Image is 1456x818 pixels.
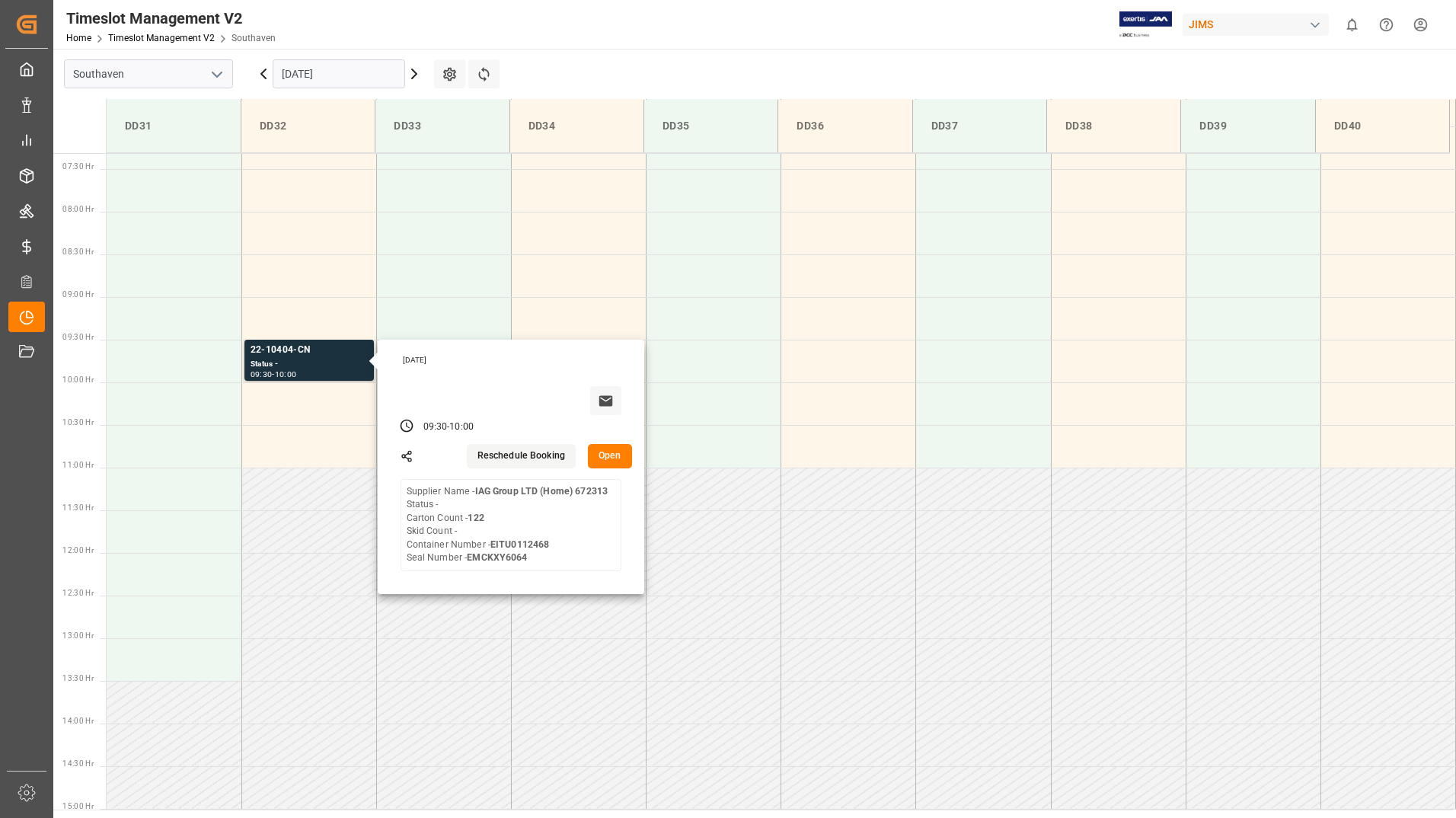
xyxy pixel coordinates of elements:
[62,546,94,554] span: 12:00 Hr
[62,290,94,299] span: 09:00 Hr
[468,513,484,523] b: 122
[1183,10,1335,39] button: JIMS
[251,371,273,378] div: 09:30
[108,33,215,43] a: Timeslot Management V2
[62,503,94,512] span: 11:30 Hr
[656,112,765,140] div: DD35
[62,205,94,213] span: 08:00 Hr
[490,539,549,550] b: EITU0112468
[925,112,1034,140] div: DD37
[62,248,94,256] span: 08:30 Hr
[62,717,94,725] span: 14:00 Hr
[272,371,274,378] div: -
[407,485,608,565] div: Supplier Name - Status - Carton Count - Skid Count - Container Number - Seal Number -
[66,33,91,43] a: Home
[62,759,94,768] span: 14:30 Hr
[119,112,228,140] div: DD31
[1059,112,1168,140] div: DD38
[62,162,94,171] span: 07:30 Hr
[522,112,631,140] div: DD34
[790,112,899,140] div: DD36
[62,631,94,640] span: 13:00 Hr
[273,59,405,88] input: DD.MM.YYYY
[1193,112,1302,140] div: DD39
[62,418,94,427] span: 10:30 Hr
[467,444,576,468] button: Reschedule Booking
[1328,112,1437,140] div: DD40
[251,358,368,371] div: Status -
[254,112,362,140] div: DD32
[1335,8,1369,42] button: show 0 new notifications
[66,7,276,30] div: Timeslot Management V2
[449,420,474,434] div: 10:00
[1183,14,1329,36] div: JIMS
[398,355,627,366] div: [DATE]
[1119,11,1172,38] img: Exertis%20JAM%20-%20Email%20Logo.jpg_1722504956.jpg
[275,371,297,378] div: 10:00
[62,461,94,469] span: 11:00 Hr
[475,486,608,497] b: IAG Group LTD (Home) 672313
[62,674,94,682] span: 13:30 Hr
[1369,8,1403,42] button: Help Center
[467,552,527,563] b: EMCKXY6064
[447,420,449,434] div: -
[62,333,94,341] span: 09:30 Hr
[64,59,233,88] input: Type to search/select
[205,62,228,86] button: open menu
[62,375,94,384] span: 10:00 Hr
[62,589,94,597] span: 12:30 Hr
[388,112,497,140] div: DD33
[251,343,368,358] div: 22-10404-CN
[588,444,632,468] button: Open
[423,420,448,434] div: 09:30
[62,802,94,810] span: 15:00 Hr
